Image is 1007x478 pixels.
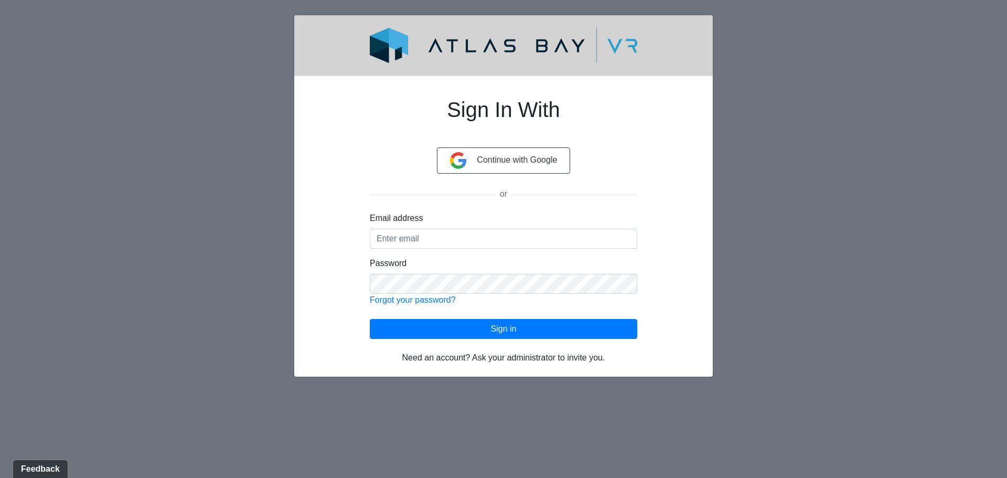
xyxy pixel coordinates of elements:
input: Enter email [370,229,637,249]
img: logo [345,28,662,63]
button: Continue with Google [437,147,571,174]
button: Sign in [370,319,637,339]
a: Forgot your password? [370,295,456,304]
label: Email address [370,212,423,225]
span: Need an account? Ask your administrator to invite you. [402,353,605,362]
span: or [496,189,511,198]
h1: Sign In With [370,84,637,147]
iframe: Ybug feedback widget [8,457,70,478]
span: Continue with Google [477,155,557,164]
label: Password [370,257,406,270]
